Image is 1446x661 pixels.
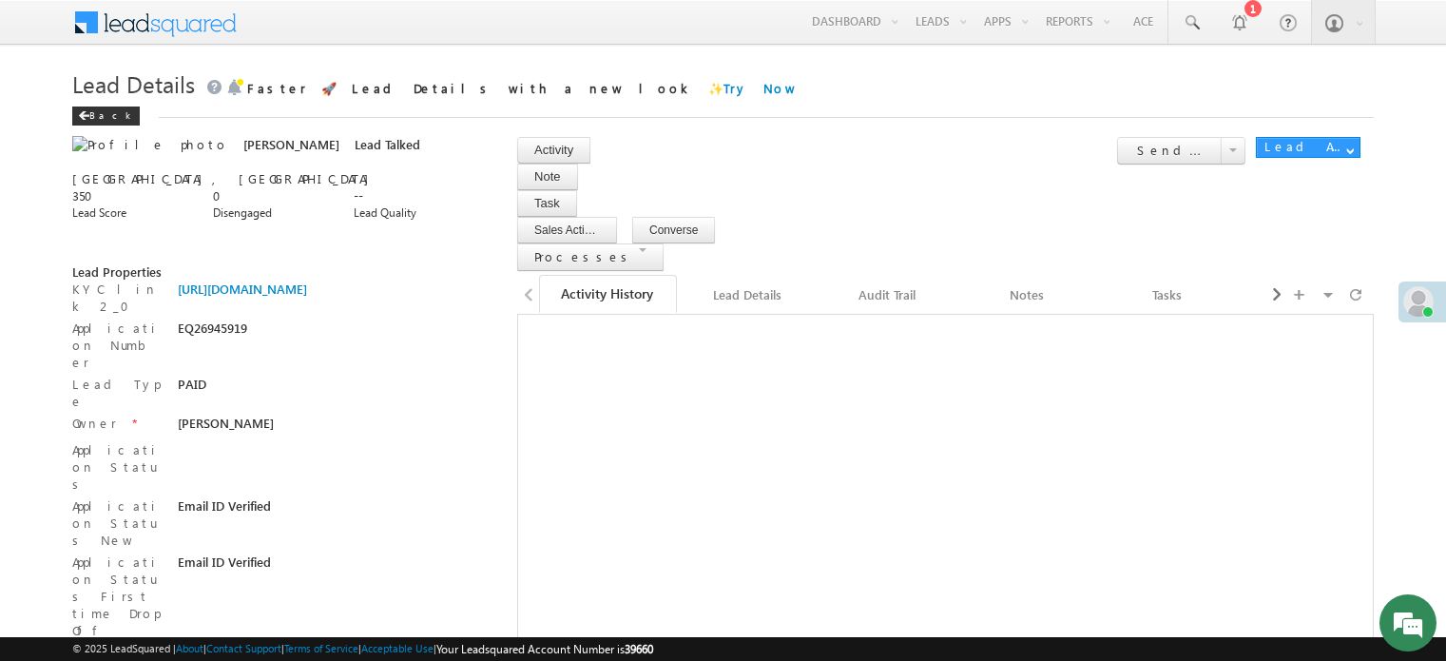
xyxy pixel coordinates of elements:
button: Send Email [1117,137,1222,165]
a: Acceptable Use [361,642,434,654]
div: -- [354,187,484,204]
div: 350 [72,187,202,204]
a: Terms of Service [284,642,358,654]
div: Lead Score [72,204,202,222]
a: Lead Details [679,275,817,315]
a: Documents [1240,275,1378,315]
div: Notes [974,283,1080,306]
span: [PERSON_NAME] [178,415,274,431]
div: Audit Trail [834,283,939,306]
div: Email ID Verified [178,554,343,580]
span: Lead Details [72,68,195,99]
div: Lead Details [694,283,800,306]
div: Documents [1255,283,1360,306]
label: Application Status [72,441,167,493]
label: KYC link 2_0 [72,281,167,315]
span: © 2025 LeadSquared | | | | | [72,640,653,658]
span: Send Email [1137,142,1264,158]
a: About [176,642,203,654]
span: Your Leadsquared Account Number is [436,642,653,656]
button: Lead Actions [1256,137,1360,158]
button: Sales Activity [517,217,617,243]
button: Processes [517,243,664,271]
a: Contact Support [206,642,281,654]
div: Back [72,107,140,126]
label: Application Status First time Drop Off [72,554,167,639]
a: Audit Trail [819,275,956,315]
div: Disengaged [213,204,343,222]
label: Owner [72,415,117,432]
a: [URL][DOMAIN_NAME] [178,281,307,297]
button: Task [517,190,577,217]
img: Profile photo [72,136,228,153]
span: [GEOGRAPHIC_DATA], [GEOGRAPHIC_DATA] [72,170,378,186]
div: EQ26945919 [178,320,343,346]
button: Note [517,164,577,190]
label: Application Number [72,320,167,371]
button: Converse [632,217,715,243]
button: Activity [517,137,590,164]
div: Lead Actions [1264,138,1345,155]
label: Application Status New [72,497,167,549]
span: Faster 🚀 Lead Details with a new look ✨ [247,80,797,96]
label: Lead Type [72,376,167,410]
a: Back [72,106,149,122]
a: Activity History [539,275,677,313]
div: PAID [178,376,343,402]
span: [PERSON_NAME] [243,136,339,152]
div: Lead Quality [354,204,484,222]
a: Tasks [1099,275,1237,315]
span: 39660 [625,642,653,656]
a: +xx-xxxxxxxx96 [72,153,203,169]
div: Tasks [1114,283,1220,306]
div: Email ID Verified [178,497,343,524]
span: Lead Talked [355,136,420,152]
a: Try Now [723,80,797,96]
span: Lead Properties [72,263,162,280]
div: Activity History [554,283,660,304]
span: Processes [534,248,634,264]
div: 0 [213,187,343,204]
a: Notes [959,275,1097,315]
